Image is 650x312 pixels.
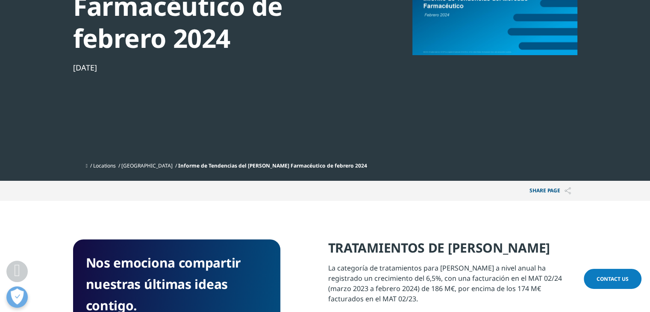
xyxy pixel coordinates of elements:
p: Share PAGE [523,181,577,201]
button: Share PAGEShare PAGE [523,181,577,201]
img: Share PAGE [565,187,571,194]
p: La categoría de tratamientos para [PERSON_NAME] a nivel anual ha registrado un crecimiento del 6,... [328,263,577,310]
span: Contact Us [597,275,629,283]
a: Locations [93,162,116,169]
a: [GEOGRAPHIC_DATA] [121,162,173,169]
a: Contact Us [584,269,641,289]
span: Informe de Tendencias del [PERSON_NAME] Farmacéutico de febrero 2024 [178,162,367,169]
button: Abrir preferencias [6,286,28,308]
h4: TRATAMIENTOS DE [PERSON_NAME] [328,239,577,263]
div: [DATE] [73,62,366,73]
